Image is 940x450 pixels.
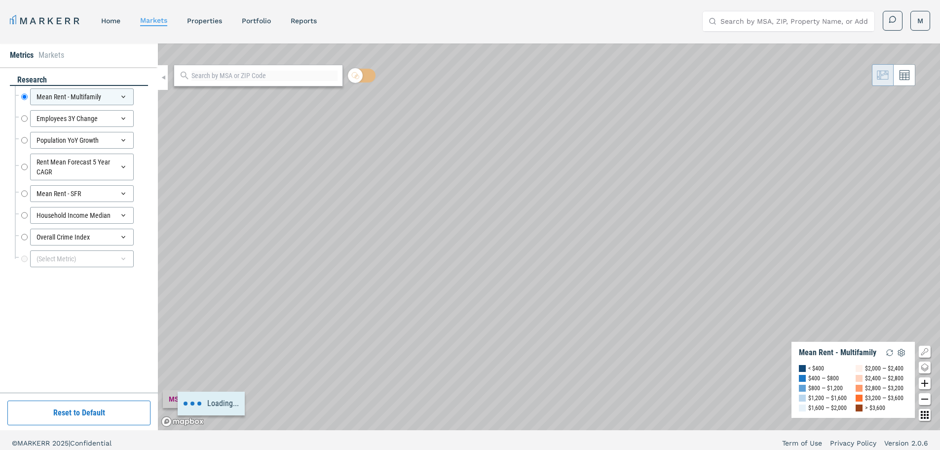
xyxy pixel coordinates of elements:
[10,49,34,61] li: Metrics
[178,392,245,415] div: Loading...
[30,154,134,180] div: Rent Mean Forecast 5 Year CAGR
[865,373,903,383] div: $2,400 — $2,800
[808,373,839,383] div: $400 — $800
[7,401,150,425] button: Reset to Default
[910,11,930,31] button: M
[187,17,222,25] a: properties
[30,88,134,105] div: Mean Rent - Multifamily
[10,75,148,86] div: research
[30,229,134,245] div: Overall Crime Index
[720,11,868,31] input: Search by MSA, ZIP, Property Name, or Address
[919,377,931,389] button: Zoom in map button
[884,347,896,359] img: Reload Legend
[30,207,134,224] div: Household Income Median
[830,438,876,448] a: Privacy Policy
[30,250,134,267] div: (Select Metric)
[917,16,923,26] span: M
[782,438,822,448] a: Term of Use
[896,347,907,359] img: Settings
[70,439,112,447] span: Confidential
[884,438,928,448] a: Version 2.0.6
[808,383,843,393] div: $800 — $1,200
[101,17,120,25] a: home
[30,185,134,202] div: Mean Rent - SFR
[291,17,317,25] a: reports
[30,110,134,127] div: Employees 3Y Change
[919,346,931,358] button: Show/Hide Legend Map Button
[191,71,338,81] input: Search by MSA or ZIP Code
[30,132,134,149] div: Population YoY Growth
[808,393,847,403] div: $1,200 — $1,600
[865,383,903,393] div: $2,800 — $3,200
[808,364,824,373] div: < $400
[38,49,64,61] li: Markets
[808,403,847,413] div: $1,600 — $2,000
[919,409,931,421] button: Other options map button
[17,439,52,447] span: MARKERR
[799,348,876,358] div: Mean Rent - Multifamily
[161,416,204,427] a: Mapbox logo
[919,393,931,405] button: Zoom out map button
[12,439,17,447] span: ©
[865,403,885,413] div: > $3,600
[865,393,903,403] div: $3,200 — $3,600
[919,362,931,373] button: Change style map button
[140,16,167,24] a: markets
[242,17,271,25] a: Portfolio
[865,364,903,373] div: $2,000 — $2,400
[52,439,70,447] span: 2025 |
[10,14,81,28] a: MARKERR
